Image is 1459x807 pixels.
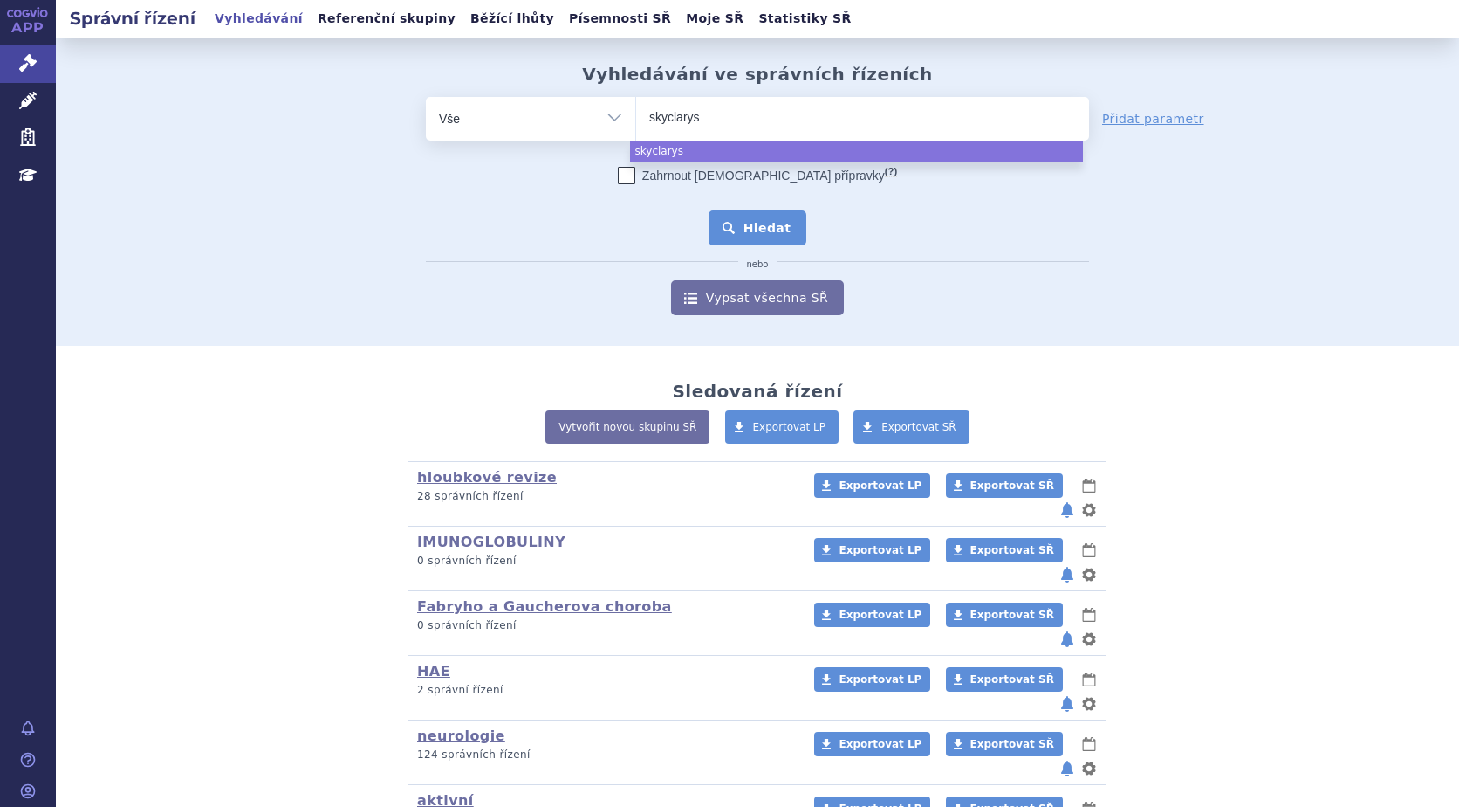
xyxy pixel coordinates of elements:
[839,738,921,750] span: Exportovat LP
[56,6,209,31] h2: Správní řízení
[1080,564,1098,585] button: nastavení
[946,732,1063,756] a: Exportovat SŘ
[946,538,1063,562] a: Exportovat SŘ
[312,7,461,31] a: Referenční skupiny
[417,618,791,633] p: 0 správních řízení
[738,259,777,270] i: nebo
[681,7,749,31] a: Moje SŘ
[970,673,1054,686] span: Exportovat SŘ
[1080,475,1098,496] button: lhůty
[417,554,791,569] p: 0 správních řízení
[582,64,933,85] h2: Vyhledávání ve správních řízeních
[970,738,1054,750] span: Exportovat SŘ
[417,683,791,698] p: 2 správní řízení
[725,410,839,444] a: Exportovat LP
[417,748,791,762] p: 124 správních řízení
[465,7,559,31] a: Běžící lhůty
[1058,500,1076,521] button: notifikace
[209,7,308,31] a: Vyhledávání
[630,141,1083,162] li: skyclarys
[970,479,1054,492] span: Exportovat SŘ
[814,603,930,627] a: Exportovat LP
[946,603,1063,627] a: Exportovat SŘ
[839,544,921,556] span: Exportovat LP
[1080,693,1098,714] button: nastavení
[709,210,807,245] button: Hledat
[1080,500,1098,521] button: nastavení
[946,473,1063,498] a: Exportovat SŘ
[1080,758,1098,779] button: nastavení
[885,166,897,177] abbr: (?)
[839,479,921,492] span: Exportovat LP
[1102,110,1204,128] a: Přidat parametr
[814,538,930,562] a: Exportovat LP
[970,609,1054,621] span: Exportovat SŘ
[839,673,921,686] span: Exportovat LP
[1080,629,1098,650] button: nastavení
[814,667,930,692] a: Exportovat LP
[545,410,709,444] a: Vytvořit novou skupinu SŘ
[839,609,921,621] span: Exportovat LP
[1080,669,1098,690] button: lhůty
[564,7,676,31] a: Písemnosti SŘ
[417,469,557,486] a: hloubkové revize
[417,534,565,550] a: IMUNOGLOBULINY
[970,544,1054,556] span: Exportovat SŘ
[753,421,826,433] span: Exportovat LP
[618,167,897,184] label: Zahrnout [DEMOGRAPHIC_DATA] přípravky
[671,280,844,315] a: Vypsat všechna SŘ
[1058,629,1076,650] button: notifikace
[1058,564,1076,585] button: notifikace
[753,7,856,31] a: Statistiky SŘ
[881,421,956,433] span: Exportovat SŘ
[417,728,505,744] a: neurologie
[814,732,930,756] a: Exportovat LP
[672,381,842,402] h2: Sledovaná řízení
[1080,540,1098,561] button: lhůty
[853,410,969,444] a: Exportovat SŘ
[1080,604,1098,625] button: lhůty
[417,663,450,679] a: HAE
[1080,734,1098,755] button: lhůty
[417,598,672,615] a: Fabryho a Gaucherova choroba
[1058,758,1076,779] button: notifikace
[814,473,930,498] a: Exportovat LP
[417,489,791,504] p: 28 správních řízení
[1058,693,1076,714] button: notifikace
[946,667,1063,692] a: Exportovat SŘ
